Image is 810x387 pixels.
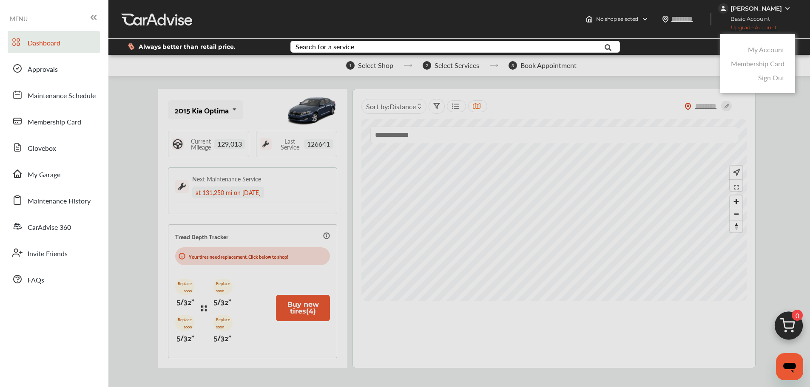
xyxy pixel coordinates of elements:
a: My Account [748,45,784,54]
span: Glovebox [28,143,56,154]
span: 0 [792,310,803,321]
a: Sign Out [758,73,784,82]
a: Membership Card [8,110,100,132]
span: My Garage [28,169,60,181]
img: cart_icon.3d0951e8.svg [768,308,809,348]
a: Maintenance Schedule [8,84,100,106]
span: Approvals [28,64,58,75]
a: Approvals [8,57,100,79]
span: MENU [10,15,28,22]
span: Invite Friends [28,249,68,260]
a: Invite Friends [8,242,100,264]
span: Membership Card [28,117,81,128]
a: My Garage [8,163,100,185]
span: CarAdvise 360 [28,222,71,233]
iframe: Button to launch messaging window [776,353,803,380]
img: dollor_label_vector.a70140d1.svg [128,43,134,50]
span: Always better than retail price. [139,44,236,50]
a: Membership Card [731,59,784,68]
span: Maintenance Schedule [28,90,96,102]
div: Search for a service [296,43,354,50]
a: Maintenance History [8,189,100,211]
span: FAQs [28,275,44,286]
a: Dashboard [8,31,100,53]
a: FAQs [8,268,100,290]
span: Maintenance History [28,196,91,207]
a: Glovebox [8,136,100,158]
span: Dashboard [28,38,60,49]
a: CarAdvise 360 [8,215,100,237]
